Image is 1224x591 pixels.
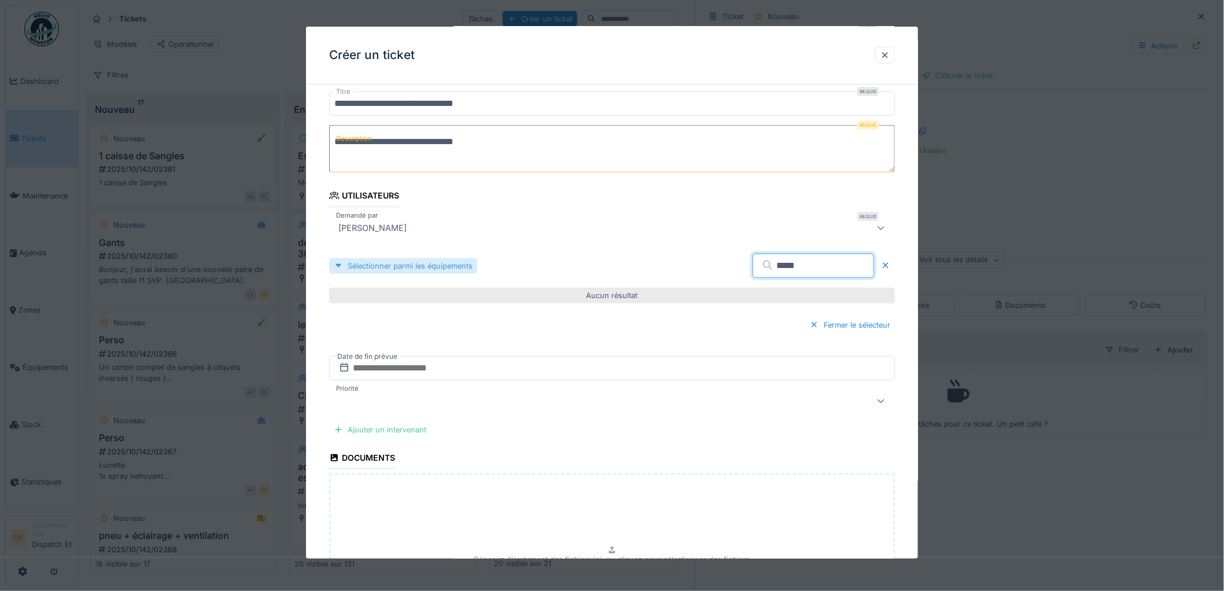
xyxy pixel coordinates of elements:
div: Aucun résultat [329,288,895,303]
h3: Créer un ticket [329,48,415,63]
div: Requis [857,87,879,96]
div: [PERSON_NAME] [334,221,411,234]
div: Sélectionner parmi les équipements [329,258,477,273]
div: Requis [857,120,879,130]
div: Ajouter un intervenant [329,422,431,438]
div: Fermer le sélecteur [805,317,895,333]
p: Déposez directement des fichiers ici, ou cliquez pour sélectionner des fichiers [474,554,750,565]
div: Requis [857,211,879,221]
div: Documents [329,449,395,469]
label: Demandé par [334,210,380,220]
label: Titre [334,87,353,97]
div: Utilisateurs [329,187,399,207]
label: Description [334,131,374,146]
label: Priorité [334,384,361,394]
label: Date de fin prévue [336,350,399,363]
